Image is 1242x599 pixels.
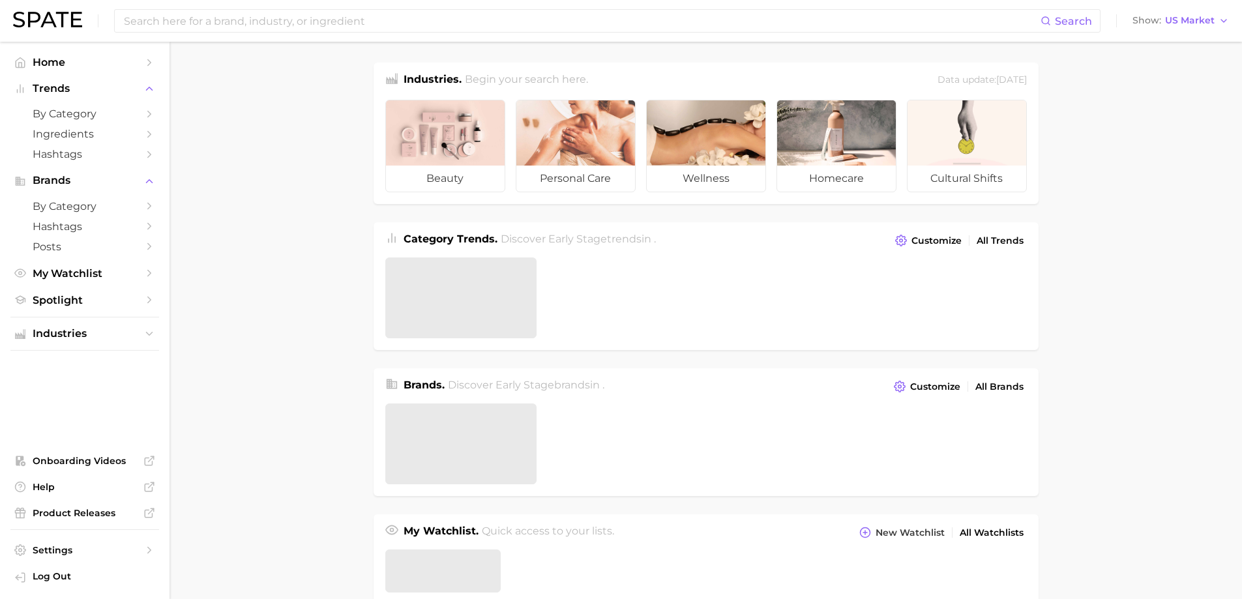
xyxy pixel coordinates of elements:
[10,503,159,523] a: Product Releases
[33,570,149,582] span: Log Out
[404,233,497,245] span: Category Trends .
[10,290,159,310] a: Spotlight
[10,52,159,72] a: Home
[385,100,505,192] a: beauty
[956,524,1027,542] a: All Watchlists
[33,220,137,233] span: Hashtags
[33,544,137,556] span: Settings
[501,233,656,245] span: Discover Early Stage trends in .
[1055,15,1092,27] span: Search
[10,324,159,343] button: Industries
[33,83,137,95] span: Trends
[516,166,635,192] span: personal care
[33,328,137,340] span: Industries
[10,171,159,190] button: Brands
[777,166,896,192] span: homecare
[960,527,1024,538] span: All Watchlists
[465,72,588,89] h2: Begin your search here.
[404,379,445,391] span: Brands .
[10,144,159,164] a: Hashtags
[891,377,963,396] button: Customize
[482,523,614,542] h2: Quick access to your lists.
[448,379,604,391] span: Discover Early Stage brands in .
[10,216,159,237] a: Hashtags
[972,378,1027,396] a: All Brands
[975,381,1024,392] span: All Brands
[516,100,636,192] a: personal care
[10,237,159,257] a: Posts
[10,263,159,284] a: My Watchlist
[910,381,960,392] span: Customize
[10,124,159,144] a: Ingredients
[33,294,137,306] span: Spotlight
[977,235,1024,246] span: All Trends
[10,196,159,216] a: by Category
[33,200,137,212] span: by Category
[10,540,159,560] a: Settings
[876,527,945,538] span: New Watchlist
[911,235,962,246] span: Customize
[33,56,137,68] span: Home
[33,241,137,253] span: Posts
[13,12,82,27] img: SPATE
[647,166,765,192] span: wellness
[856,523,947,542] button: New Watchlist
[10,477,159,497] a: Help
[33,481,137,493] span: Help
[10,104,159,124] a: by Category
[33,267,137,280] span: My Watchlist
[123,10,1041,32] input: Search here for a brand, industry, or ingredient
[33,175,137,186] span: Brands
[10,566,159,589] a: Log out. Currently logged in with e-mail jenine.guerriero@givaudan.com.
[404,72,462,89] h1: Industries.
[892,231,964,250] button: Customize
[776,100,896,192] a: homecare
[33,455,137,467] span: Onboarding Videos
[973,232,1027,250] a: All Trends
[1165,17,1215,24] span: US Market
[938,72,1027,89] div: Data update: [DATE]
[646,100,766,192] a: wellness
[908,166,1026,192] span: cultural shifts
[33,507,137,519] span: Product Releases
[33,128,137,140] span: Ingredients
[1132,17,1161,24] span: Show
[404,523,479,542] h1: My Watchlist.
[1129,12,1232,29] button: ShowUS Market
[907,100,1027,192] a: cultural shifts
[10,79,159,98] button: Trends
[33,108,137,120] span: by Category
[386,166,505,192] span: beauty
[33,148,137,160] span: Hashtags
[10,451,159,471] a: Onboarding Videos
